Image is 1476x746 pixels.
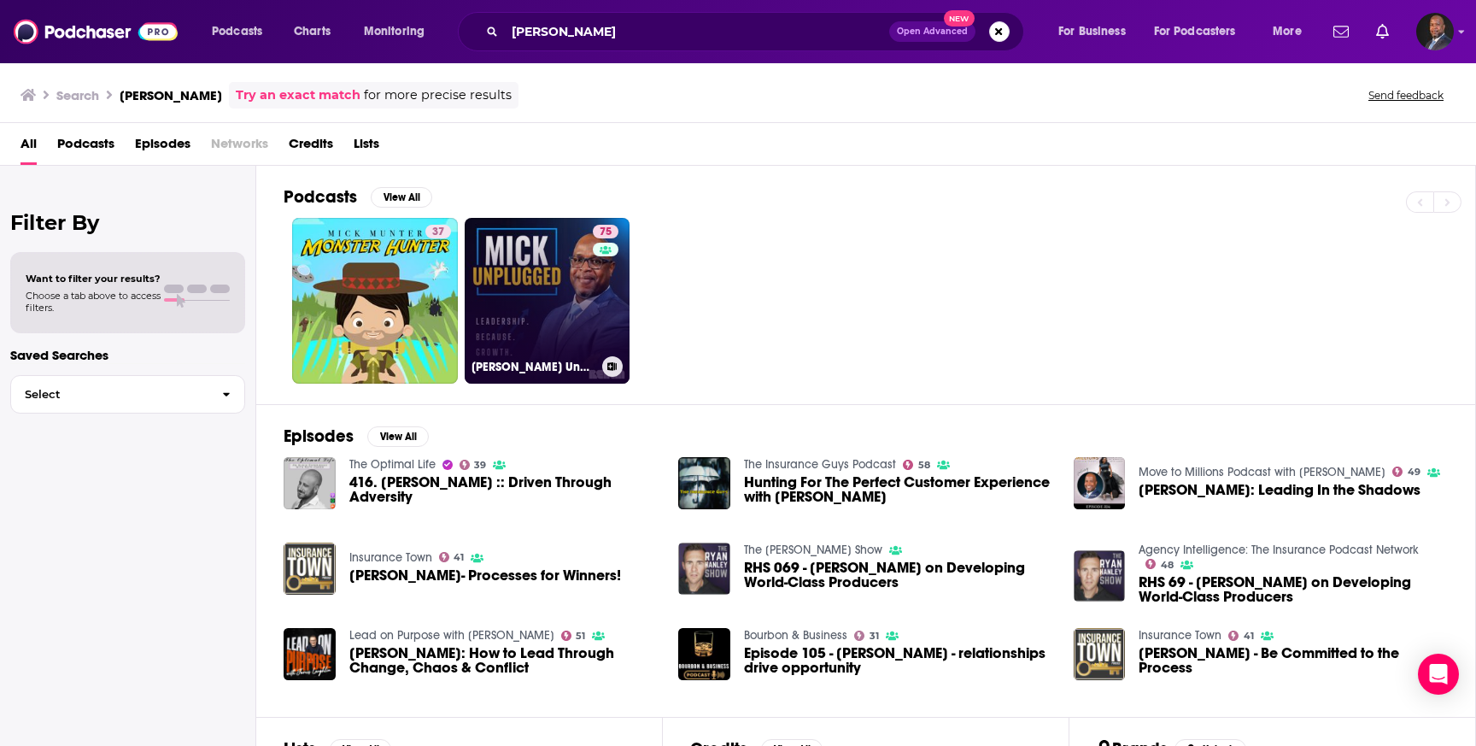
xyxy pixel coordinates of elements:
[294,20,331,44] span: Charts
[561,631,586,641] a: 51
[1046,18,1147,45] button: open menu
[284,543,336,595] img: Mick Hunt- Processes for Winners!
[349,568,621,583] a: Mick Hunt- Processes for Winners!
[1139,646,1448,675] span: [PERSON_NAME] - Be Committed to the Process
[284,186,432,208] a: PodcastsView All
[1273,20,1302,44] span: More
[349,628,554,643] a: Lead on Purpose with James Laughlin
[474,461,486,469] span: 39
[1154,20,1236,44] span: For Podcasters
[1392,467,1420,477] a: 49
[1058,20,1126,44] span: For Business
[1408,468,1420,476] span: 49
[56,87,99,103] h3: Search
[284,186,357,208] h2: Podcasts
[1363,88,1449,103] button: Send feedback
[903,460,930,470] a: 58
[352,18,447,45] button: open menu
[576,632,585,640] span: 51
[289,130,333,165] a: Credits
[1416,13,1454,50] img: User Profile
[1139,646,1448,675] a: Mick Hunt - Be Committed to the Process
[889,21,975,42] button: Open AdvancedNew
[26,273,161,285] span: Want to filter your results?
[10,347,245,363] p: Saved Searches
[1139,465,1385,479] a: Move to Millions Podcast with Dr. Darnyelle Jervey Harmon
[1369,17,1396,46] a: Show notifications dropdown
[1228,631,1254,641] a: 41
[918,461,930,469] span: 58
[465,218,630,384] a: 75[PERSON_NAME] Unplugged
[292,218,458,384] a: 37
[364,20,425,44] span: Monitoring
[1139,628,1221,643] a: Insurance Town
[1416,13,1454,50] span: Logged in as mickeyfluke
[349,457,436,472] a: The Optimal Life
[678,457,730,509] img: Hunting For The Perfect Customer Experience with Mick Hunt
[593,225,618,238] a: 75
[744,475,1053,504] span: Hunting For The Perfect Customer Experience with [PERSON_NAME]
[1074,457,1126,509] img: Mick Hunt: Leading In the Shadows
[678,628,730,680] img: Episode 105 - Mick Hunt - relationships drive opportunity
[20,130,37,165] a: All
[364,85,512,105] span: for more precise results
[10,210,245,235] h2: Filter By
[460,460,487,470] a: 39
[120,87,222,103] h3: [PERSON_NAME]
[1327,17,1356,46] a: Show notifications dropdown
[897,27,968,36] span: Open Advanced
[10,375,245,414] button: Select
[11,389,208,400] span: Select
[1244,632,1254,640] span: 41
[236,85,360,105] a: Try an exact match
[474,12,1040,51] div: Search podcasts, credits, & more...
[1139,575,1448,604] a: RHS 69 - Mick Hunt on Developing World-Class Producers
[1416,13,1454,50] button: Show profile menu
[744,646,1053,675] span: Episode 105 - [PERSON_NAME] - relationships drive opportunity
[1143,18,1261,45] button: open menu
[349,646,659,675] span: [PERSON_NAME]: How to Lead Through Change, Chaos & Conflict
[14,15,178,48] img: Podchaser - Follow, Share and Rate Podcasts
[1074,628,1126,680] a: Mick Hunt - Be Committed to the Process
[349,475,659,504] a: 416. Mick Hunt :: Driven Through Adversity
[284,628,336,680] a: Mick Hunt: How to Lead Through Change, Chaos & Conflict
[505,18,889,45] input: Search podcasts, credits, & more...
[349,550,432,565] a: Insurance Town
[1261,18,1323,45] button: open menu
[284,426,429,447] a: EpisodesView All
[854,631,879,641] a: 31
[744,457,896,472] a: The Insurance Guys Podcast
[1139,575,1448,604] span: RHS 69 - [PERSON_NAME] on Developing World-Class Producers
[367,426,429,447] button: View All
[870,632,879,640] span: 31
[744,561,1053,590] span: RHS 069 - [PERSON_NAME] on Developing World-Class Producers
[1139,543,1419,557] a: Agency Intelligence: The Insurance Podcast Network
[1418,654,1459,695] div: Open Intercom Messenger
[212,20,262,44] span: Podcasts
[944,10,975,26] span: New
[284,457,336,509] img: 416. Mick Hunt :: Driven Through Adversity
[744,646,1053,675] a: Episode 105 - Mick Hunt - relationships drive opportunity
[349,646,659,675] a: Mick Hunt: How to Lead Through Change, Chaos & Conflict
[283,18,341,45] a: Charts
[432,224,444,241] span: 37
[678,543,730,595] img: RHS 069 - Mick Hunt on Developing World-Class Producers
[354,130,379,165] a: Lists
[284,426,354,447] h2: Episodes
[1074,550,1126,602] img: RHS 69 - Mick Hunt on Developing World-Class Producers
[371,187,432,208] button: View All
[211,130,268,165] span: Networks
[200,18,284,45] button: open menu
[135,130,190,165] a: Episodes
[744,475,1053,504] a: Hunting For The Perfect Customer Experience with Mick Hunt
[600,224,612,241] span: 75
[454,554,464,561] span: 41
